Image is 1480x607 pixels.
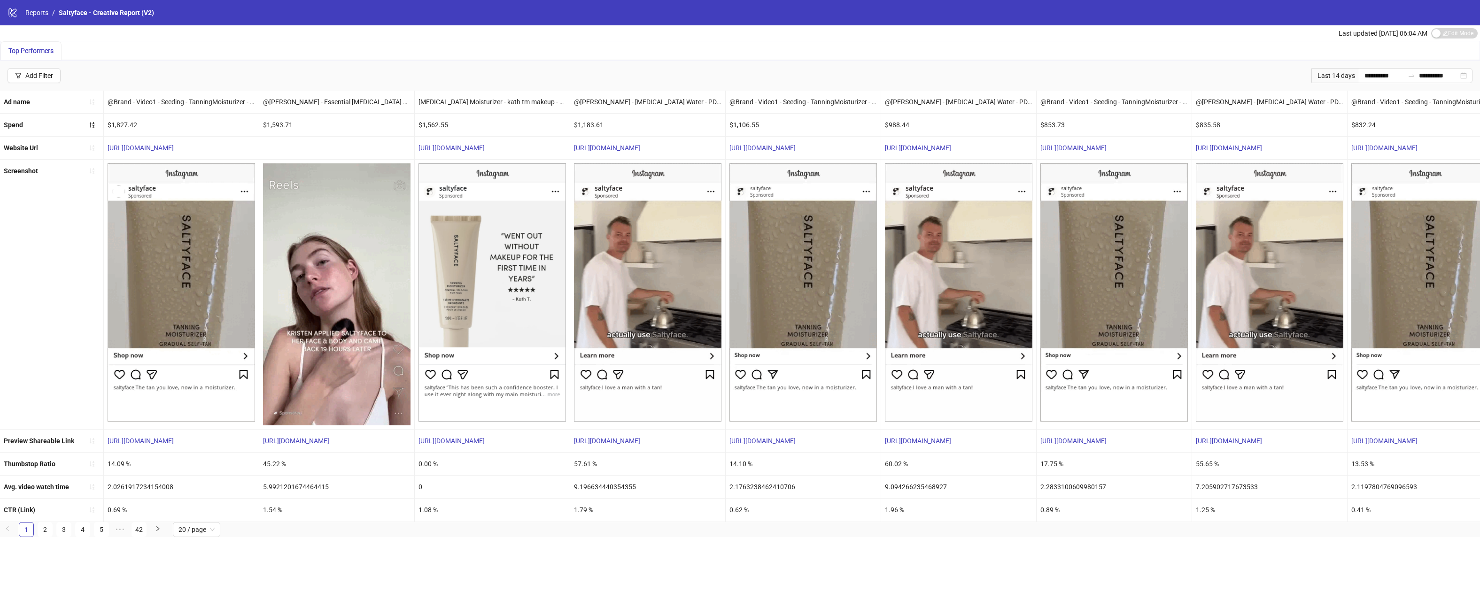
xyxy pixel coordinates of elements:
[8,68,61,83] button: Add Filter
[881,476,1036,498] div: 9.094266235468927
[104,453,259,475] div: 14.09 %
[885,144,951,152] a: [URL][DOMAIN_NAME]
[52,8,55,18] li: /
[173,522,220,537] div: Page Size
[570,114,725,136] div: $1,183.61
[4,483,69,491] b: Avg. video watch time
[570,499,725,521] div: 1.79 %
[574,437,640,445] a: [URL][DOMAIN_NAME]
[726,476,881,498] div: 2.1763238462410706
[570,91,725,113] div: @[PERSON_NAME] - [MEDICAL_DATA] Water - PDP - SFContest - [DATE] - Copy 2
[4,121,23,129] b: Spend
[259,499,414,521] div: 1.54 %
[155,526,161,531] span: right
[729,163,877,422] img: Screenshot 120226658409530395
[1311,68,1359,83] div: Last 14 days
[418,437,485,445] a: [URL][DOMAIN_NAME]
[263,163,411,425] img: Screenshot 120228026911390395
[89,438,95,444] span: sort-ascending
[178,522,215,537] span: 20 / page
[94,522,108,537] a: 5
[4,437,74,445] b: Preview Shareable Link
[104,114,259,136] div: $1,827.42
[89,122,95,128] span: sort-descending
[885,437,951,445] a: [URL][DOMAIN_NAME]
[1192,91,1347,113] div: @[PERSON_NAME] - [MEDICAL_DATA] Water - PDP - SFContest - [DATE] - Copy 2
[76,522,90,537] a: 4
[1192,476,1347,498] div: 7.205902717673533
[259,453,414,475] div: 45.22 %
[108,144,174,152] a: [URL][DOMAIN_NAME]
[89,507,95,513] span: sort-ascending
[23,8,50,18] a: Reports
[19,522,33,537] a: 1
[415,499,570,521] div: 1.08 %
[25,72,53,79] div: Add Filter
[104,499,259,521] div: 0.69 %
[132,522,146,537] a: 42
[75,522,90,537] li: 4
[263,437,329,445] a: [URL][DOMAIN_NAME]
[881,91,1036,113] div: @[PERSON_NAME] - [MEDICAL_DATA] Water - PDP - SFContest - [DATE] - Copy 2
[4,167,38,175] b: Screenshot
[1196,163,1343,422] img: Screenshot 120227834741770395
[415,476,570,498] div: 0
[8,47,54,54] span: Top Performers
[1192,499,1347,521] div: 1.25 %
[150,522,165,537] li: Next Page
[19,522,34,537] li: 1
[1339,30,1427,37] span: Last updated [DATE] 06:04 AM
[1196,437,1262,445] a: [URL][DOMAIN_NAME]
[726,453,881,475] div: 14.10 %
[259,91,414,113] div: @[PERSON_NAME] - Essential [MEDICAL_DATA] Set - PDP - B&A - Copy 2
[726,499,881,521] div: 0.62 %
[89,168,95,174] span: sort-ascending
[89,99,95,105] span: sort-ascending
[4,460,55,468] b: Thumbstop Ratio
[38,522,53,537] li: 2
[729,144,796,152] a: [URL][DOMAIN_NAME]
[574,163,721,422] img: Screenshot 120228026912350395
[1037,453,1192,475] div: 17.75 %
[113,522,128,537] span: •••
[59,9,154,16] span: Saltyface - Creative Report (V2)
[1192,114,1347,136] div: $835.58
[881,114,1036,136] div: $988.44
[56,522,71,537] li: 3
[89,484,95,490] span: sort-ascending
[418,144,485,152] a: [URL][DOMAIN_NAME]
[104,91,259,113] div: @Brand - Video1 - Seeding - TanningMoisturizer - PDP - SF2445757 - [DATE] - Copy
[1040,144,1107,152] a: [URL][DOMAIN_NAME]
[1196,144,1262,152] a: [URL][DOMAIN_NAME]
[1037,114,1192,136] div: $853.73
[1037,476,1192,498] div: 2.2833100609980157
[4,506,35,514] b: CTR (Link)
[885,163,1032,422] img: Screenshot 120228026911430395
[38,522,52,537] a: 2
[108,163,255,422] img: Screenshot 120226658409620395
[729,437,796,445] a: [URL][DOMAIN_NAME]
[570,453,725,475] div: 57.61 %
[4,98,30,106] b: Ad name
[57,522,71,537] a: 3
[1351,437,1418,445] a: [URL][DOMAIN_NAME]
[1037,91,1192,113] div: @Brand - Video1 - Seeding - TanningMoisturizer - PDP - SF2445757 - [DATE] - Copy
[726,114,881,136] div: $1,106.55
[881,499,1036,521] div: 1.96 %
[1037,499,1192,521] div: 0.89 %
[132,522,147,537] li: 42
[108,437,174,445] a: [URL][DOMAIN_NAME]
[415,91,570,113] div: [MEDICAL_DATA] Moisturizer - kath tm makeup - SF4545898
[415,453,570,475] div: 0.00 %
[5,526,10,531] span: left
[1351,144,1418,152] a: [URL][DOMAIN_NAME]
[1192,453,1347,475] div: 55.65 %
[259,476,414,498] div: 5.9921201674464415
[89,461,95,467] span: sort-ascending
[89,145,95,151] span: sort-ascending
[570,476,725,498] div: 9.196634440354355
[418,163,566,422] img: Screenshot 120227465092180395
[104,476,259,498] div: 2.0261917234154008
[574,144,640,152] a: [URL][DOMAIN_NAME]
[150,522,165,537] button: right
